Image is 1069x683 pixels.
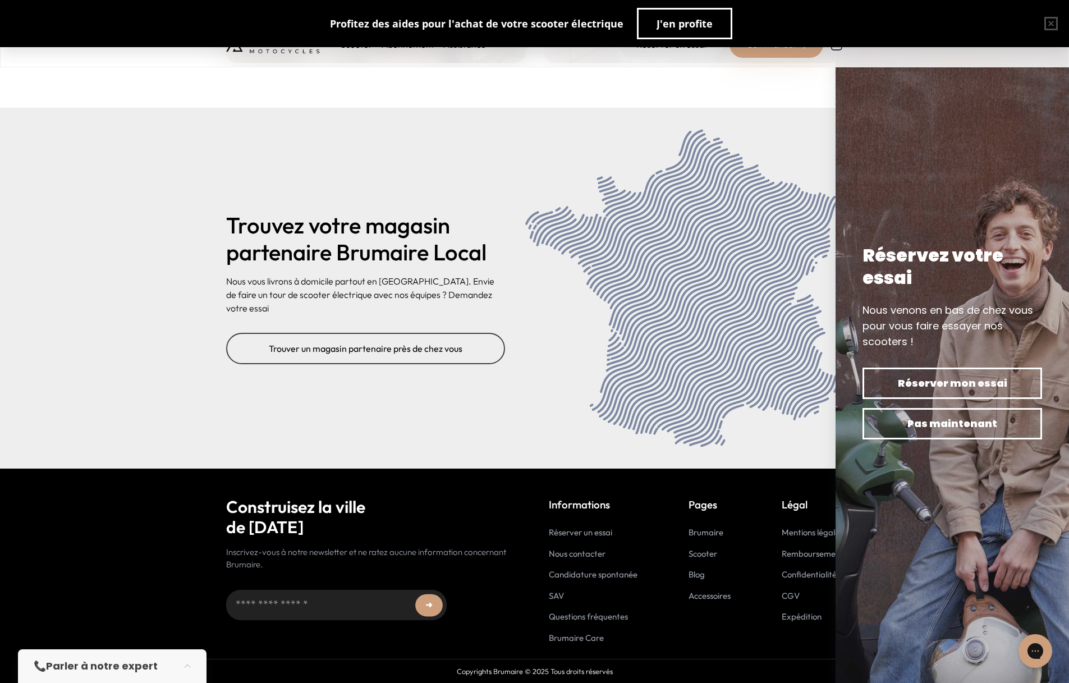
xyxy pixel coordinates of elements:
p: Pages [689,497,731,512]
a: Candidature spontanée [549,569,637,580]
p: Informations [549,497,637,512]
a: Blog [689,569,705,580]
a: Remboursement [782,548,843,559]
a: CGV [782,590,800,601]
a: Réserver un essai [549,527,612,538]
a: Expédition [782,611,822,622]
p: Copyrights Brumaire © 2025 Tous droits réservés [53,666,1016,677]
h2: Construisez la ville de [DATE] [226,497,521,537]
a: SAV [549,590,564,601]
p: Inscrivez-vous à notre newsletter et ne ratez aucune information concernant Brumaire. [226,546,521,571]
p: Légal [782,497,843,512]
a: Scooter [689,548,717,559]
img: scooter électrique - Brumaire [523,126,843,451]
button: ➜ [415,594,443,617]
a: Mentions légales [782,527,843,538]
a: Confidentialité [782,569,837,580]
p: Nous vous livrons à domicile partout en [GEOGRAPHIC_DATA]. Envie de faire un tour de scooter élec... [226,274,505,315]
iframe: Gorgias live chat messenger [1013,630,1058,672]
h2: Trouvez votre magasin partenaire Brumaire Local [226,212,505,265]
a: Trouver un magasin partenaire près de chez vous [226,333,505,364]
a: Accessoires [689,590,731,601]
a: Questions fréquentes [549,611,628,622]
a: Brumaire Care [549,632,604,643]
a: Nous contacter [549,548,605,559]
input: Adresse email... [226,590,447,620]
a: Brumaire [689,527,723,538]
